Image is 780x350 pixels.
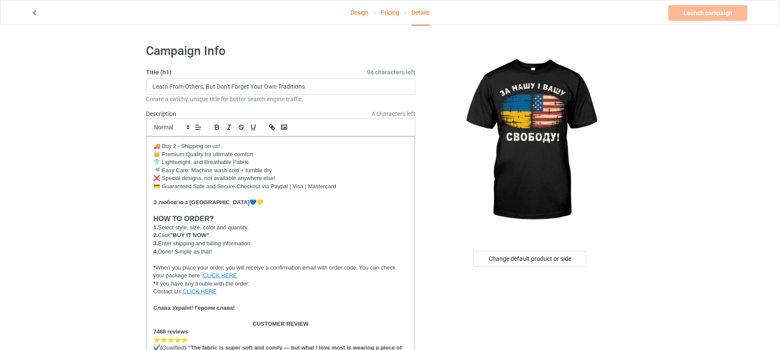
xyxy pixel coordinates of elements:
strong: 7468 reviews [153,328,188,335]
p: 👕 Lightweight, and Breathable Fabric [153,158,408,167]
p: 🚿 Easy Care: Machine wash cold + tumble dry [153,167,408,175]
div: Create a catchy, unique title for better search engine traffic. [146,95,415,103]
strong: 2. [153,232,158,238]
span: 4 characters left [372,109,415,118]
div: Details [411,0,430,26]
p: 👑 Premium Quality for ultimate comfort [153,151,408,159]
strong: Слава Україні! Героям слава! [153,305,235,311]
strong: 1. [153,224,158,231]
a: CLICK HERE [183,288,217,295]
strong: ⭐️⭐️⭐️⭐️⭐️ [153,337,188,343]
div: Change default product or side [473,251,586,267]
strong: HOW TO ORDER? [153,215,214,222]
span: 94 characters left [367,68,415,77]
p: 🚚 Buy 2 - Shipping on us! [153,142,408,151]
p: Select style, size, color and quantity. [153,224,408,232]
p: 💳 Guaranteed Safe and Secure Checkout via Paypal | Visa | Mastercard [153,183,408,191]
p: Click . [153,231,408,240]
strong: 4. [153,248,158,255]
strong: "BUY IT NOW" [170,232,209,238]
h1: Campaign Info [146,43,415,59]
strong: 3. [153,240,158,247]
p: If you have any trouble with the order: [153,280,408,288]
strong: З любов’ю з [GEOGRAPHIC_DATA] [153,199,249,206]
p: Enter shipping and billing information. [153,240,408,248]
a: Design [350,0,369,25]
p: Contact Us: [153,288,408,296]
a: CLICK HERE [203,272,237,279]
label: Description [146,110,176,117]
p: 💙💛 [153,199,408,207]
strong: CUSTOMER REVIEW [252,321,308,327]
label: Title (h1) [146,68,415,77]
p: ❌ Special designs, not available anywhere else! [153,174,408,183]
p: Done! Simple as that! [153,248,408,256]
a: Pricing [381,0,399,25]
p: When you place your order, you will receive a confirmation email with order code. You can check y... [153,264,408,280]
